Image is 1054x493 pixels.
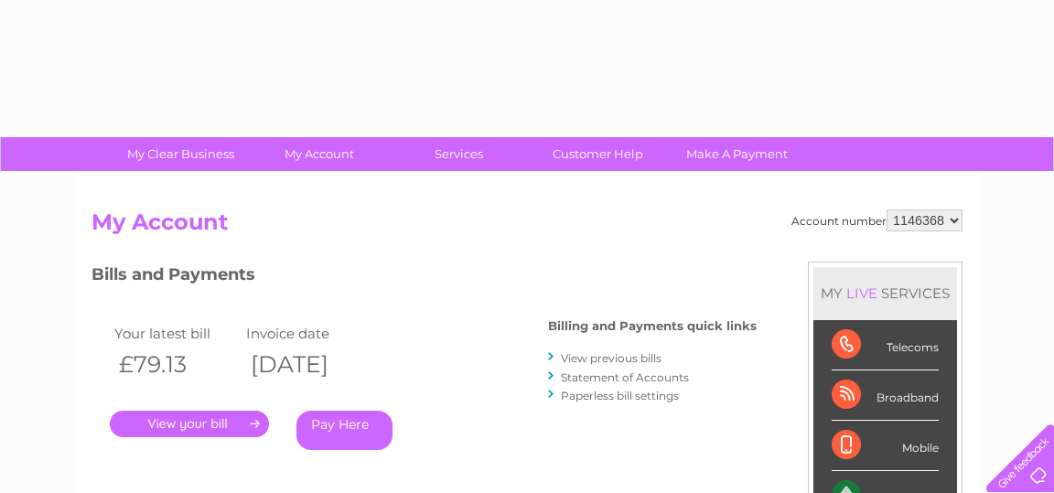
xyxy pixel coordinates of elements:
a: Paperless bill settings [561,389,679,402]
div: Mobile [832,421,939,471]
div: Telecoms [832,320,939,370]
a: Statement of Accounts [561,370,689,384]
th: [DATE] [242,346,373,383]
div: LIVE [843,284,881,302]
a: My Account [244,137,395,171]
a: . [110,411,269,437]
a: My Clear Business [105,137,256,171]
div: Account number [791,209,963,231]
div: Broadband [832,370,939,421]
td: Invoice date [242,321,373,346]
h4: Billing and Payments quick links [548,319,757,333]
td: Your latest bill [110,321,242,346]
h3: Bills and Payments [91,262,757,294]
a: View previous bills [561,351,661,365]
a: Services [383,137,534,171]
div: MY SERVICES [813,267,957,319]
a: Pay Here [296,411,393,450]
a: Customer Help [522,137,673,171]
h2: My Account [91,209,963,244]
a: Make A Payment [661,137,812,171]
th: £79.13 [110,346,242,383]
